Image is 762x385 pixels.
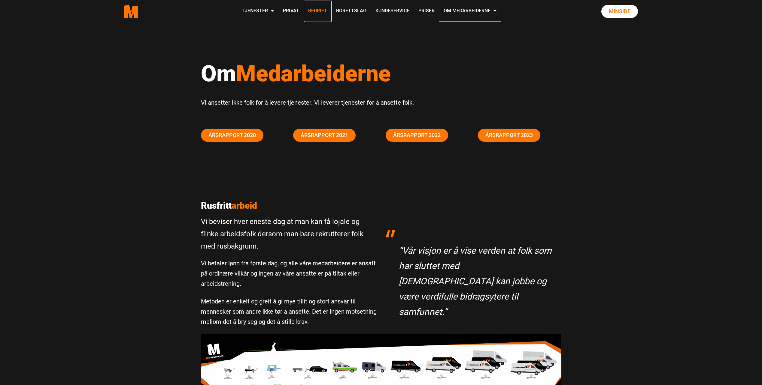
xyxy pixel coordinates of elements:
[201,296,377,327] p: Metoden er enkelt og greit å gi mye tillit og stort ansvar til mennesker som andre ikke tør å ans...
[439,1,501,22] a: Om Medarbeiderne
[201,200,377,211] p: Rusfritt
[201,97,561,108] p: Vi ansetter ikke folk for å levere tjenester. Vi leverer tjenester for å ansette folk.
[201,129,263,142] a: Årsrapport 2020
[232,200,257,211] span: arbeid
[601,5,638,18] a: Minside
[399,243,555,319] p: “Vår visjon er å vise verden at folk som har sluttet med [DEMOGRAPHIC_DATA] kan jobbe og være ver...
[414,1,439,22] a: Priser
[293,129,356,142] a: Årsrapport 2021
[332,1,371,22] a: Borettslag
[238,1,278,22] a: Tjenester
[201,60,561,87] h1: Om
[278,1,304,22] a: Privat
[478,129,540,142] a: Årsrapport 2023
[371,1,414,22] a: Kundeservice
[201,216,377,252] p: Vi beviser hver eneste dag at man kan få lojale og flinke arbeidsfolk dersom man bare rekrutterer...
[304,1,332,22] a: Bedrift
[201,258,377,289] p: Vi betaler lønn fra første dag, og alle våre medarbeidere er ansatt på ordinære vilkår og ingen a...
[236,60,391,87] span: Medarbeiderne
[386,129,448,142] a: Årsrapport 2022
